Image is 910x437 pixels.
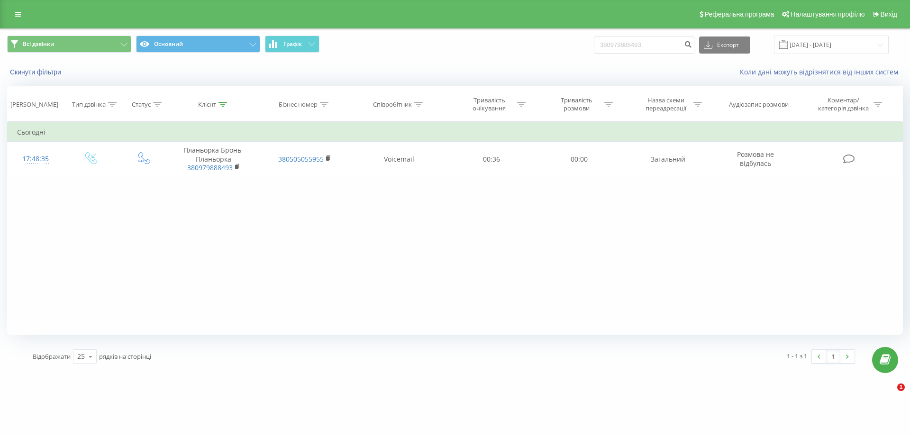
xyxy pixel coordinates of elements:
iframe: Intercom live chat [878,383,901,406]
span: рядків на сторінці [99,352,151,361]
button: Основний [136,36,260,53]
td: 00:36 [448,142,535,177]
div: Тривалість очікування [464,96,515,112]
span: Розмова не відбулась [737,150,774,167]
div: Клієнт [198,100,216,109]
button: Експорт [699,36,750,54]
div: Коментар/категорія дзвінка [816,96,871,112]
div: Співробітник [373,100,412,109]
td: Сьогодні [8,123,903,142]
td: Планьорка Бронь-Планьорка [168,142,259,177]
div: Статус [132,100,151,109]
a: Коли дані можуть відрізнятися вiд інших систем [740,67,903,76]
div: 17:48:35 [17,150,54,168]
td: Загальний [623,142,714,177]
div: [PERSON_NAME] [10,100,58,109]
div: Аудіозапис розмови [729,100,789,109]
a: 380505055955 [278,155,324,164]
td: Voicemail [350,142,448,177]
button: Графік [265,36,319,53]
input: Пошук за номером [594,36,694,54]
div: Назва схеми переадресації [640,96,691,112]
div: Бізнес номер [279,100,318,109]
span: 1 [897,383,905,391]
span: Реферальна програма [705,10,774,18]
span: Графік [283,41,302,47]
div: 25 [77,352,85,361]
td: 00:00 [535,142,622,177]
div: Тип дзвінка [72,100,106,109]
div: 1 - 1 з 1 [787,351,807,361]
a: 1 [826,350,840,363]
span: Налаштування профілю [791,10,864,18]
button: Всі дзвінки [7,36,131,53]
span: Відображати [33,352,71,361]
span: Всі дзвінки [23,40,54,48]
button: Скинути фільтри [7,68,66,76]
span: Вихід [881,10,897,18]
a: 380979888493 [187,163,233,172]
div: Тривалість розмови [551,96,602,112]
